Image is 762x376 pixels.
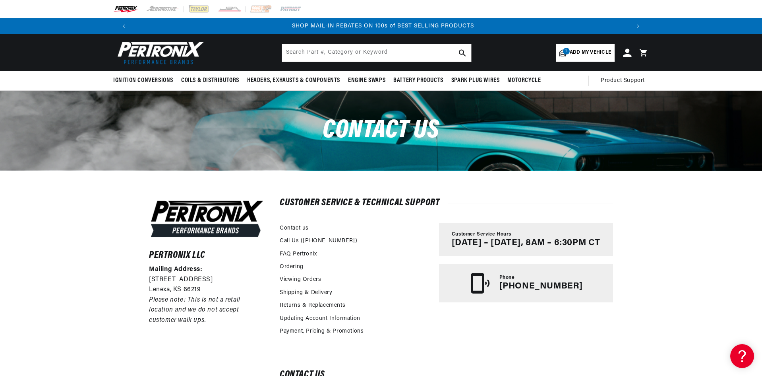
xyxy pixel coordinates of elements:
[134,22,632,31] div: Announcement
[116,18,132,34] button: Translation missing: en.sections.announcements.previous_announcement
[323,118,439,144] span: Contact us
[499,281,583,292] p: [PHONE_NUMBER]
[292,23,474,29] a: SHOP MAIL-IN REBATES ON 100s of BEST SELLING PRODUCTS
[280,275,321,284] a: Viewing Orders
[113,39,205,66] img: Pertronix
[280,250,317,259] a: FAQ Pertronix
[282,44,471,62] input: Search Part #, Category or Keyword
[149,297,240,323] em: Please note: This is not a retail location and we do not accept customer walk ups.
[452,231,511,238] span: Customer Service Hours
[280,237,357,245] a: Call Us ([PHONE_NUMBER])
[149,285,265,295] p: Lenexa, KS 66219
[601,76,645,85] span: Product Support
[280,301,345,310] a: Returns & Replacements
[630,18,646,34] button: Translation missing: en.sections.announcements.next_announcement
[344,71,389,90] summary: Engine Swaps
[393,76,443,85] span: Battery Products
[556,44,615,62] a: 1Add my vehicle
[503,71,545,90] summary: Motorcycle
[439,264,613,302] a: Phone [PHONE_NUMBER]
[181,76,239,85] span: Coils & Distributors
[134,22,632,31] div: 2 of 3
[149,266,203,273] strong: Mailing Address:
[280,327,364,336] a: Payment, Pricing & Promotions
[247,76,340,85] span: Headers, Exhausts & Components
[280,199,613,207] h2: Customer Service & Technical Support
[149,275,265,285] p: [STREET_ADDRESS]
[454,44,471,62] button: search button
[389,71,447,90] summary: Battery Products
[499,275,515,281] span: Phone
[149,251,265,259] h6: Pertronix LLC
[447,71,504,90] summary: Spark Plug Wires
[451,76,500,85] span: Spark Plug Wires
[570,49,611,56] span: Add my vehicle
[280,263,304,271] a: Ordering
[280,314,360,323] a: Updating Account Information
[507,76,541,85] span: Motorcycle
[280,288,332,297] a: Shipping & Delivery
[601,71,649,90] summary: Product Support
[452,238,600,248] p: [DATE] – [DATE], 8AM – 6:30PM CT
[93,18,669,34] slideshow-component: Translation missing: en.sections.announcements.announcement_bar
[113,71,177,90] summary: Ignition Conversions
[563,48,570,55] span: 1
[177,71,243,90] summary: Coils & Distributors
[243,71,344,90] summary: Headers, Exhausts & Components
[113,76,173,85] span: Ignition Conversions
[280,224,309,233] a: Contact us
[348,76,385,85] span: Engine Swaps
